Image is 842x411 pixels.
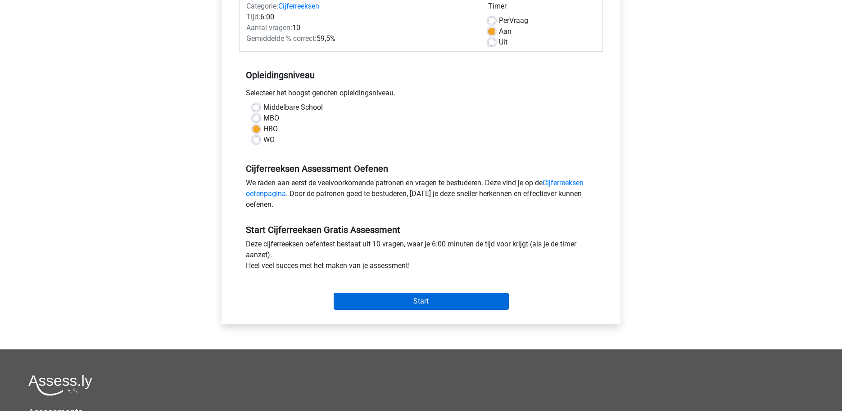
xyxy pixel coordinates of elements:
a: Cijferreeksen [278,2,319,10]
label: MBO [263,113,279,124]
span: Per [499,16,509,25]
div: 10 [240,22,481,33]
div: 59,5% [240,33,481,44]
label: Uit [499,37,507,48]
div: Timer [488,1,596,15]
h5: Opleidingsniveau [246,66,596,84]
label: Aan [499,26,512,37]
div: We raden aan eerst de veelvoorkomende patronen en vragen te bestuderen. Deze vind je op de . Door... [239,178,603,214]
span: Tijd: [246,13,260,21]
h5: Start Cijferreeksen Gratis Assessment [246,224,596,235]
div: Selecteer het hoogst genoten opleidingsniveau. [239,88,603,102]
div: Deze cijferreeksen oefentest bestaat uit 10 vragen, waar je 6:00 minuten de tijd voor krijgt (als... [239,239,603,275]
label: Vraag [499,15,528,26]
span: Gemiddelde % correct: [246,34,317,43]
span: Aantal vragen: [246,23,292,32]
div: 6:00 [240,12,481,22]
h5: Cijferreeksen Assessment Oefenen [246,163,596,174]
label: WO [263,134,275,145]
img: Assessly logo [28,375,92,396]
input: Start [334,293,509,310]
label: Middelbare School [263,102,323,113]
label: HBO [263,124,278,134]
span: Categorie: [246,2,278,10]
